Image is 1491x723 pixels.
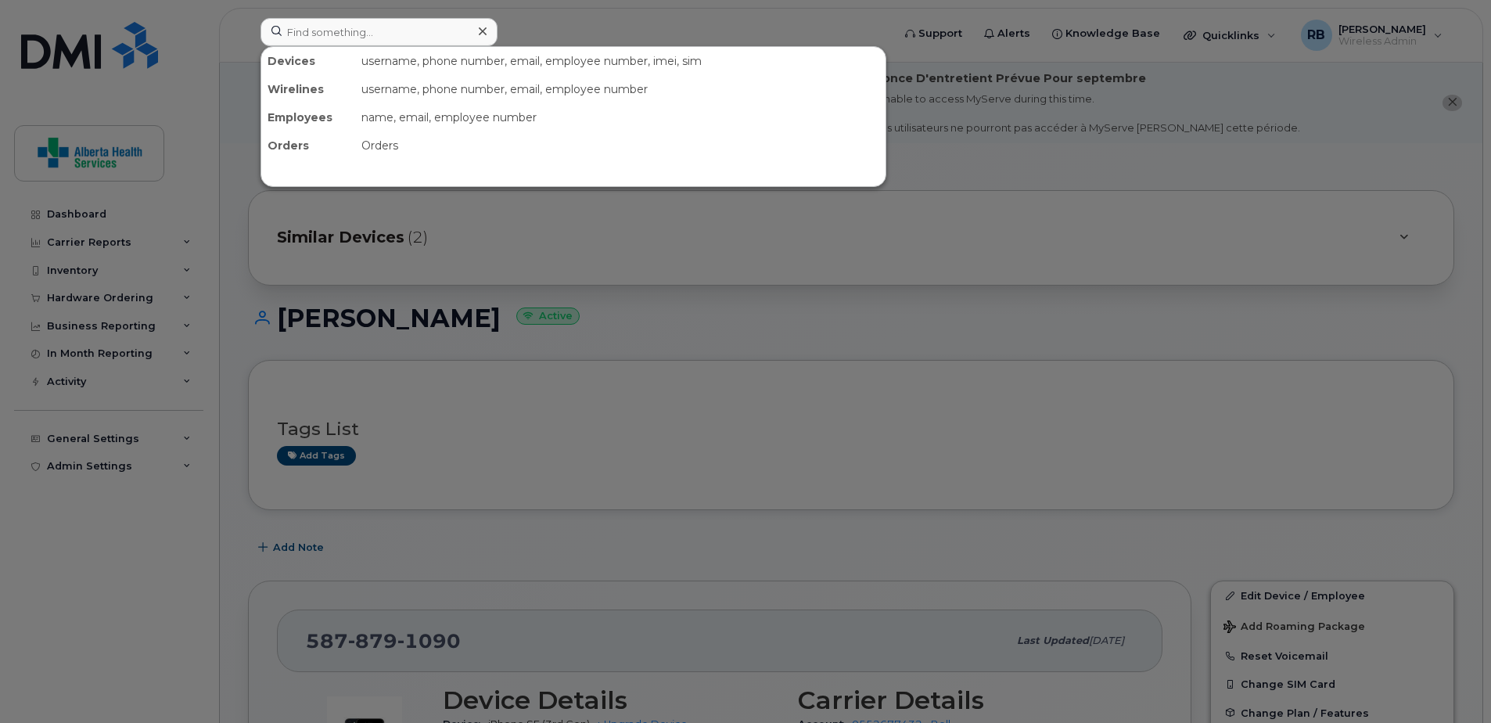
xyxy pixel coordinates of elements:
div: username, phone number, email, employee number [355,75,886,103]
div: username, phone number, email, employee number, imei, sim [355,47,886,75]
div: Wirelines [261,75,355,103]
div: Orders [355,131,886,160]
div: name, email, employee number [355,103,886,131]
div: Orders [261,131,355,160]
div: Employees [261,103,355,131]
div: Devices [261,47,355,75]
